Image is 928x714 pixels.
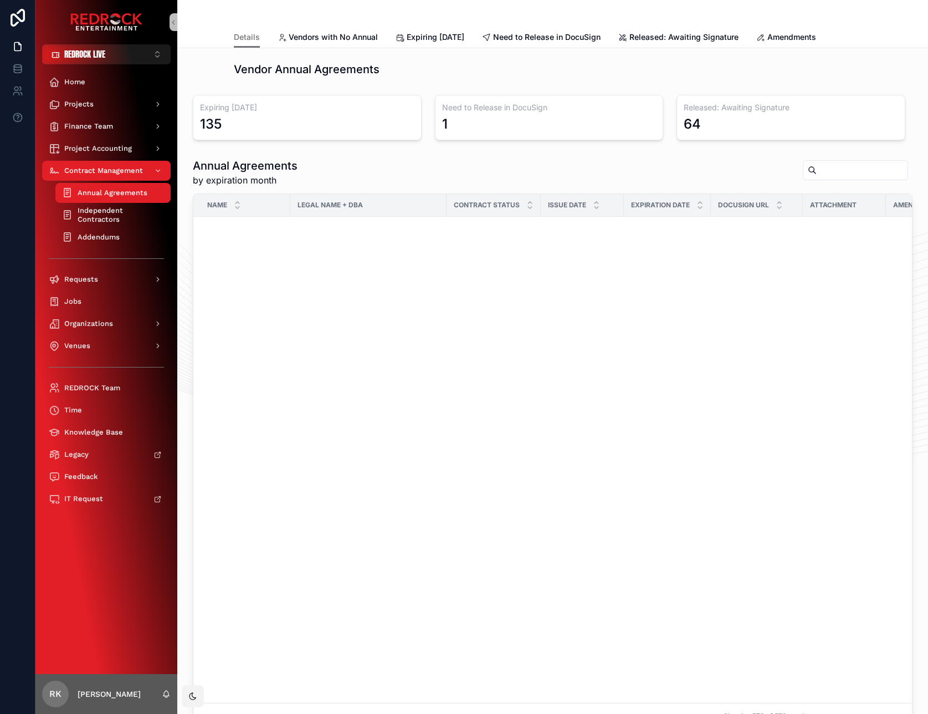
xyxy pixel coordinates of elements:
a: Contract Management [42,161,171,181]
a: Requests [42,269,171,289]
a: Venues [42,336,171,356]
p: [PERSON_NAME] [78,688,141,700]
span: REDROCK Team [64,384,120,392]
a: Need to Release in DocuSign [482,27,601,49]
h3: Released: Awaiting Signature [684,102,898,113]
a: Organizations [42,314,171,334]
span: Vendors with No Annual [289,32,378,43]
span: Independent Contractors [78,206,160,224]
span: by expiration month [193,174,298,187]
a: Finance Team [42,116,171,136]
span: IT Request [64,494,103,503]
span: RK [49,687,61,701]
a: Expiring [DATE] [396,27,464,49]
span: Feedback [64,472,98,481]
span: Venues [64,341,90,350]
span: Home [64,78,85,86]
span: Legacy [64,450,89,459]
a: IT Request [42,489,171,509]
span: Attachment [810,201,857,210]
span: Annual Agreements [78,188,147,197]
div: 1 [442,115,448,133]
button: Select Button [42,44,171,64]
h3: Expiring [DATE] [200,102,414,113]
a: Amendments [756,27,816,49]
span: DocuSign URL [718,201,769,210]
span: Legal Name + dba [298,201,363,210]
span: Expiring [DATE] [407,32,464,43]
span: Jobs [64,297,81,306]
a: Annual Agreements [55,183,171,203]
span: Amendments [767,32,816,43]
a: Project Accounting [42,139,171,159]
span: Expiration Date [631,201,690,210]
span: Details [234,32,260,43]
span: Projects [64,100,94,109]
a: Details [234,27,260,48]
a: Home [42,72,171,92]
span: Finance Team [64,122,113,131]
span: Knowledge Base [64,428,123,437]
span: Requests [64,275,98,284]
span: Time [64,406,82,415]
h1: Vendor Annual Agreements [234,62,380,77]
span: Name [207,201,227,210]
span: Organizations [64,319,113,328]
span: Contract Management [64,166,143,175]
a: REDROCK Team [42,378,171,398]
a: Independent Contractors [55,205,171,225]
a: Vendors with No Annual [278,27,378,49]
div: 64 [684,115,701,133]
span: Issue Date [548,201,586,210]
div: 135 [200,115,222,133]
span: Contract Status [454,201,520,210]
span: Addendums [78,233,120,242]
a: Legacy [42,445,171,465]
a: Jobs [42,292,171,312]
div: scrollable content [35,64,177,523]
a: Released: Awaiting Signature [618,27,739,49]
img: App logo [70,13,142,31]
span: Project Accounting [64,144,132,153]
a: Projects [42,94,171,114]
a: Addendums [55,227,171,247]
span: REDROCK LIVE [64,49,105,60]
span: Need to Release in DocuSign [493,32,601,43]
span: Released: Awaiting Signature [629,32,739,43]
a: Time [42,400,171,420]
a: Feedback [42,467,171,487]
a: Knowledge Base [42,422,171,442]
h1: Annual Agreements [193,158,298,174]
h3: Need to Release in DocuSign [442,102,657,113]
